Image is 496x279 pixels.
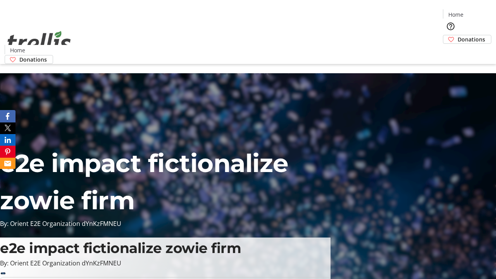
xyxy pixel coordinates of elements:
[458,35,485,43] span: Donations
[5,22,74,61] img: Orient E2E Organization dYnKzFMNEU's Logo
[443,19,458,34] button: Help
[19,55,47,64] span: Donations
[443,35,491,44] a: Donations
[10,46,25,54] span: Home
[443,44,458,59] button: Cart
[448,10,463,19] span: Home
[443,10,468,19] a: Home
[5,46,30,54] a: Home
[5,55,53,64] a: Donations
